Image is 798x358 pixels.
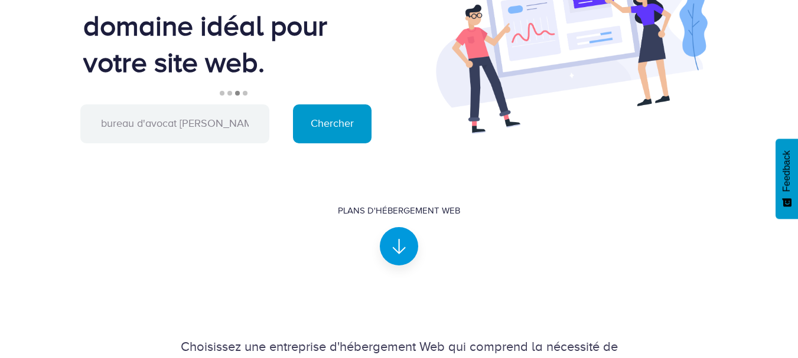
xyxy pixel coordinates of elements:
[338,205,460,255] a: Plans d'hébergement Web
[293,104,372,143] input: Chercher
[80,104,269,143] input: Ex : ibracilinks.com
[338,205,460,217] div: Plans d'hébergement Web
[781,150,792,192] span: Feedback
[776,139,798,219] button: Feedback - Afficher l’enquête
